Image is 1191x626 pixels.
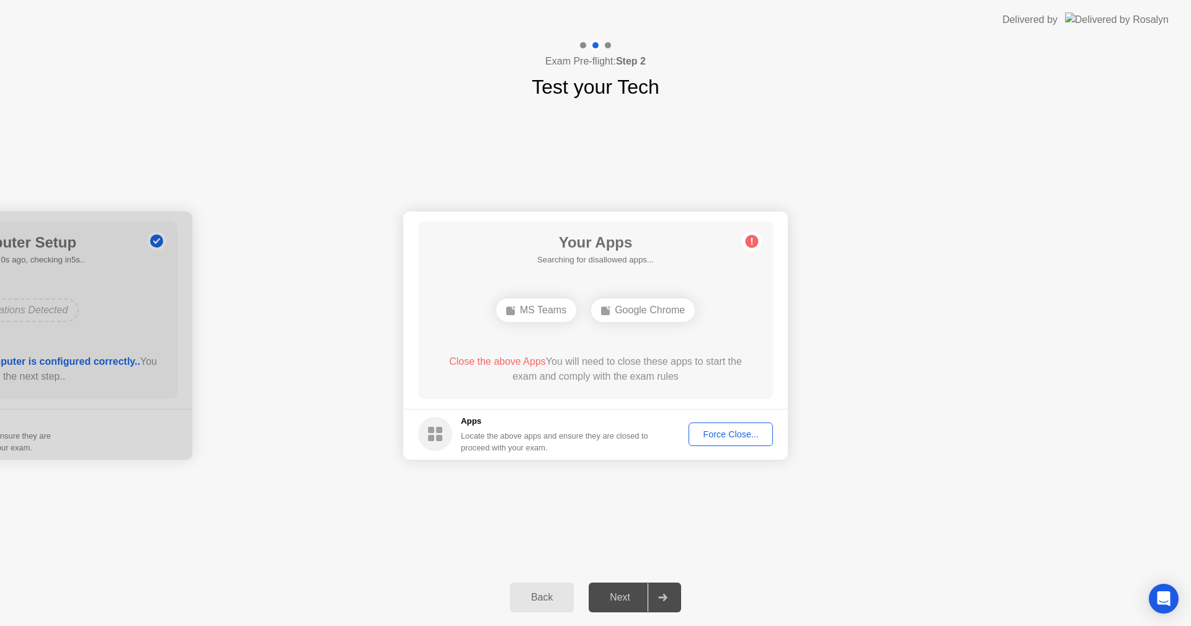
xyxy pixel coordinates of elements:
[461,430,649,454] div: Locate the above apps and ensure they are closed to proceed with your exam.
[510,583,574,612] button: Back
[616,56,646,66] b: Step 2
[537,231,654,254] h1: Your Apps
[589,583,681,612] button: Next
[436,354,756,384] div: You will need to close these apps to start the exam and comply with the exam rules
[545,54,646,69] h4: Exam Pre-flight:
[461,415,649,427] h5: Apps
[449,356,546,367] span: Close the above Apps
[689,423,773,446] button: Force Close...
[496,298,576,322] div: MS Teams
[532,72,659,102] h1: Test your Tech
[514,592,570,603] div: Back
[537,254,654,266] h5: Searching for disallowed apps...
[1149,584,1179,614] div: Open Intercom Messenger
[1002,12,1058,27] div: Delivered by
[1065,12,1169,27] img: Delivered by Rosalyn
[592,592,648,603] div: Next
[693,429,769,439] div: Force Close...
[591,298,695,322] div: Google Chrome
